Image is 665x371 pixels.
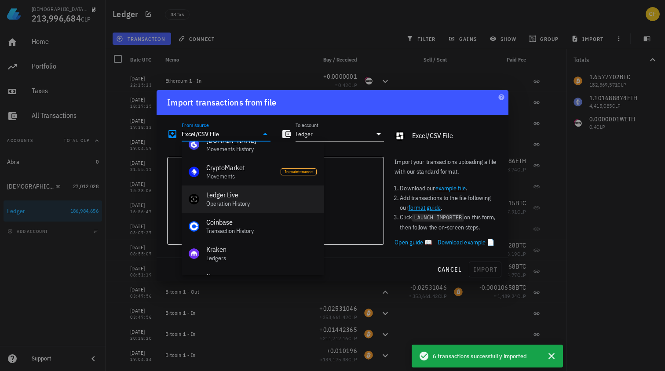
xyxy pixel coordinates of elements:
[182,127,258,141] input: Select a file source
[206,255,317,262] div: Ledgers
[206,245,317,254] div: Kraken
[433,351,527,361] span: 6 transactions successfully imported
[206,191,317,199] div: Ledger Live
[206,227,317,235] div: Transaction History
[434,262,466,277] button: cancel
[206,173,274,180] div: Movements
[296,122,318,128] label: To account
[285,169,313,175] span: In maintenance
[409,204,441,211] a: format guide
[206,218,317,226] div: Coinbase
[182,122,209,128] label: From source
[395,237,432,247] a: Open guide 📖
[400,193,498,212] li: Add transactions to the file following our .
[395,157,498,176] p: Import your transactions uploading a file with our standard format.
[437,266,462,273] span: cancel
[206,273,317,281] div: Nexo
[167,95,276,109] div: Import transactions from file
[206,200,317,207] div: Operation History
[400,183,498,193] li: Download our .
[435,184,466,192] a: example file
[175,197,376,205] span: launch importer
[167,157,384,245] button: launch importer
[206,145,317,153] div: Movements History
[412,214,464,222] code: LAUNCH IMPORTER
[400,212,498,232] li: Click on this form, then follow the on-screen steps.
[206,164,274,172] div: CryptoMarket
[438,237,495,247] a: Download example 📄
[412,131,498,140] div: Excel/CSV File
